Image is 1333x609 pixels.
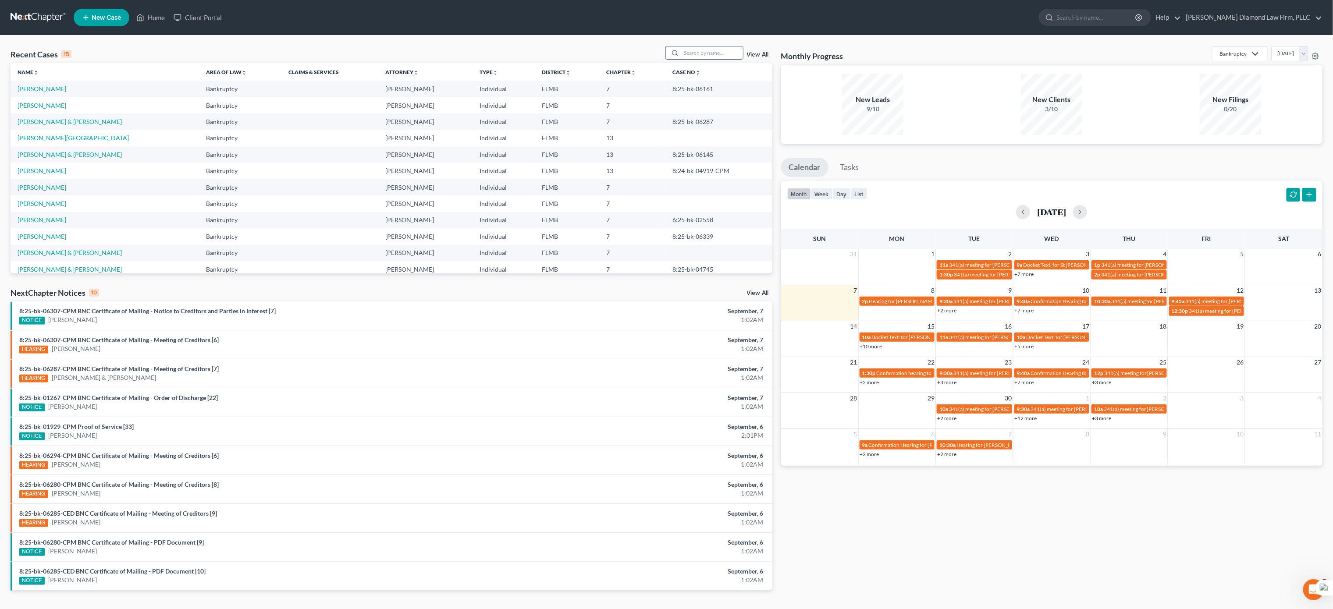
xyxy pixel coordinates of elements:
td: 7 [599,212,665,228]
div: 10 [89,289,99,297]
a: +3 more [937,379,956,386]
td: FLMB [535,212,599,228]
td: 13 [599,163,665,179]
div: September, 6 [521,451,764,460]
td: [PERSON_NAME] [378,195,473,212]
div: September, 6 [521,422,764,431]
a: Attorneyunfold_more [385,69,419,75]
td: 13 [599,146,665,163]
a: [PERSON_NAME] [52,344,100,353]
span: 12p [1094,370,1103,376]
td: Bankruptcy [199,179,281,195]
span: 2p [1094,271,1100,278]
a: Area of Lawunfold_more [206,69,247,75]
div: HEARING [19,519,48,527]
span: 26 [1236,357,1245,368]
td: FLMB [535,146,599,163]
td: 8:25-bk-06339 [665,228,772,244]
td: [PERSON_NAME] [378,163,473,179]
div: NOTICE [19,548,45,556]
div: 3/10 [1021,105,1082,113]
td: 7 [599,97,665,113]
span: 341(a) meeting for [PERSON_NAME] [949,334,1034,340]
a: +2 more [860,451,879,457]
div: 1:02AM [521,489,764,498]
td: FLMB [535,179,599,195]
span: Hearing for [PERSON_NAME] & [PERSON_NAME] [956,442,1071,448]
iframe: Intercom live chat [1303,579,1324,600]
td: [PERSON_NAME] [378,245,473,261]
a: 8:25-bk-06294-CPM BNC Certificate of Mailing - Meeting of Creditors [6] [19,452,219,459]
div: NOTICE [19,404,45,411]
td: Individual [473,195,535,212]
td: Bankruptcy [199,212,281,228]
a: Calendar [781,158,828,177]
div: New Filings [1200,95,1261,105]
span: 11a [939,262,948,268]
span: 2 [1008,249,1013,259]
a: [PERSON_NAME] Diamond Law Firm, PLLC [1182,10,1322,25]
span: 29 [927,393,935,404]
i: unfold_more [695,70,700,75]
div: 1:02AM [521,373,764,382]
span: 9:40a [1017,298,1030,304]
span: 10a [1094,406,1103,412]
span: 10a [939,406,948,412]
td: 8:25-bk-06145 [665,146,772,163]
td: [PERSON_NAME] [378,228,473,244]
span: Sun [813,235,826,242]
td: Bankruptcy [199,130,281,146]
td: Bankruptcy [199,113,281,130]
a: Case Nounfold_more [672,69,700,75]
td: [PERSON_NAME] [378,113,473,130]
td: 7 [599,81,665,97]
td: Individual [473,81,535,97]
span: Fri [1202,235,1211,242]
button: week [811,188,833,200]
span: 12 [1236,285,1245,296]
div: New Leads [842,95,903,105]
span: Thu [1123,235,1135,242]
td: [PERSON_NAME] [378,130,473,146]
span: 341(a) meeting for [PERSON_NAME] [1031,406,1116,412]
i: unfold_more [33,70,39,75]
span: 341(a) meeting for [PERSON_NAME] [949,406,1034,412]
span: 16 [1004,321,1013,332]
span: 2p [862,298,868,304]
span: Wed [1045,235,1059,242]
a: +2 more [937,451,956,457]
div: NOTICE [19,432,45,440]
td: [PERSON_NAME] [378,97,473,113]
td: FLMB [535,81,599,97]
td: [PERSON_NAME] [378,179,473,195]
td: Individual [473,97,535,113]
div: September, 6 [521,538,764,547]
td: FLMB [535,261,599,277]
span: 19 [1236,321,1245,332]
button: list [851,188,867,200]
div: September, 7 [521,365,764,373]
div: New Clients [1021,95,1082,105]
td: Individual [473,163,535,179]
span: 10a [1017,334,1026,340]
a: [PERSON_NAME] & [PERSON_NAME] [18,266,122,273]
span: 24 [1081,357,1090,368]
span: 1:30p [862,370,876,376]
div: 1:02AM [521,315,764,324]
span: 20 [1314,321,1322,332]
td: FLMB [535,97,599,113]
span: 25 [1159,357,1168,368]
div: 1:02AM [521,402,764,411]
span: Confirmation Hearing for [PERSON_NAME] [1031,370,1131,376]
span: 9 [1008,285,1013,296]
span: 9:30a [939,370,953,376]
a: [PERSON_NAME] & [PERSON_NAME] [18,151,122,158]
span: 12:30p [1172,308,1188,314]
h2: [DATE] [1037,207,1066,216]
td: Individual [473,179,535,195]
td: 8:25-bk-04745 [665,261,772,277]
div: 1:02AM [521,518,764,527]
td: Individual [473,261,535,277]
td: 7 [599,113,665,130]
div: Recent Cases [11,49,71,60]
